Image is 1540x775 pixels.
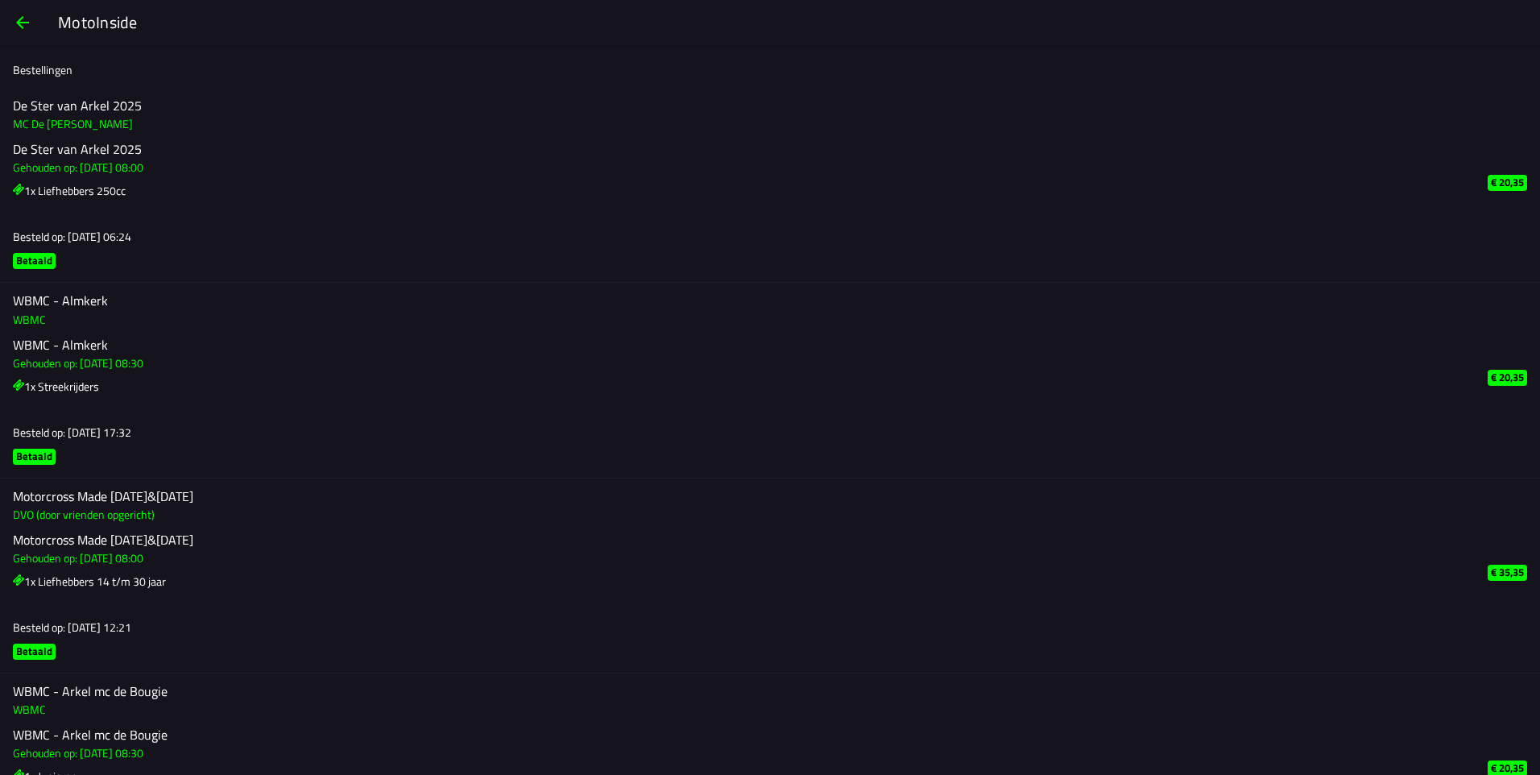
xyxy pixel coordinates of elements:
h3: MC De [PERSON_NAME] [13,115,1462,132]
h3: Besteld op: [DATE] 06:24 [13,228,1462,245]
h3: 1x Liefhebbers 14 t/m 30 jaar [13,573,1462,590]
h2: WBMC - Almkerk [13,293,1462,309]
h2: WBMC - Almkerk [13,338,1462,353]
h3: Gehouden op: [DATE] 08:00 [13,159,1462,176]
ion-badge: € 20,35 [1488,370,1527,386]
ion-badge: Betaald [13,644,56,660]
h3: Gehouden op: [DATE] 08:30 [13,745,1462,762]
ion-badge: Betaald [13,449,56,465]
h3: Gehouden op: [DATE] 08:30 [13,354,1462,371]
ion-badge: Betaald [13,253,56,269]
h2: WBMC - Arkel mc de Bougie [13,727,1462,743]
ion-title: MotoInside [42,10,1540,35]
h3: Besteld op: [DATE] 12:21 [13,619,1462,636]
h3: 1x Liefhebbers 250cc [13,182,1462,199]
h3: DVO (door vrienden opgericht) [13,506,1462,523]
h2: Motorcross Made [DATE]&[DATE] [13,489,1462,504]
h2: WBMC - Arkel mc de Bougie [13,684,1462,699]
h3: Gehouden op: [DATE] 08:00 [13,549,1462,566]
h2: De Ster van Arkel 2025 [13,98,1462,114]
h3: WBMC [13,701,1462,718]
ion-label: Bestellingen [13,61,72,78]
h2: De Ster van Arkel 2025 [13,142,1462,157]
ion-badge: € 35,35 [1488,565,1527,581]
h3: Besteld op: [DATE] 17:32 [13,424,1462,441]
h2: Motorcross Made [DATE]&[DATE] [13,533,1462,548]
ion-badge: € 20,35 [1488,175,1527,191]
h3: 1x Streekrijders [13,378,1462,395]
h3: WBMC [13,311,1462,328]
